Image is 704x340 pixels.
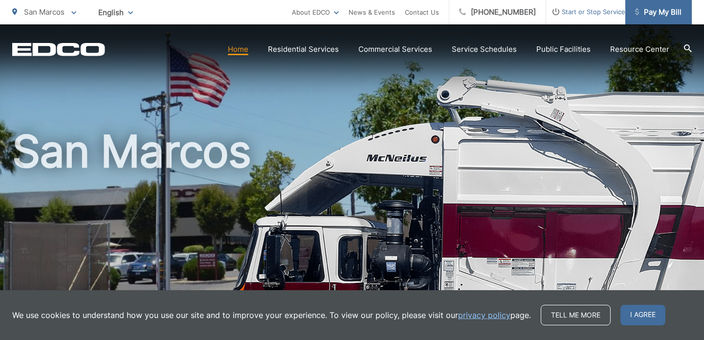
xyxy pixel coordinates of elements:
[536,43,591,55] a: Public Facilities
[91,4,140,21] span: English
[610,43,669,55] a: Resource Center
[349,6,395,18] a: News & Events
[541,305,611,325] a: Tell me more
[452,43,517,55] a: Service Schedules
[458,309,510,321] a: privacy policy
[620,305,665,325] span: I agree
[358,43,432,55] a: Commercial Services
[12,42,105,56] a: EDCD logo. Return to the homepage.
[228,43,248,55] a: Home
[12,309,531,321] p: We use cookies to understand how you use our site and to improve your experience. To view our pol...
[635,6,682,18] span: Pay My Bill
[405,6,439,18] a: Contact Us
[268,43,339,55] a: Residential Services
[292,6,339,18] a: About EDCO
[24,7,65,17] span: San Marcos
